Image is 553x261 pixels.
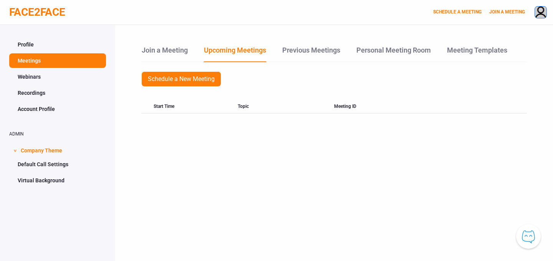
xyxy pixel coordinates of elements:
[9,173,106,188] a: Virtual Background
[141,45,188,61] a: Join a Meeting
[282,45,341,61] a: Previous Meetings
[3,12,112,20] div: ∑aåāБδ ⷺ
[238,100,334,114] div: Topic
[141,71,221,87] a: Schedule a New Meeting
[489,9,525,15] a: JOIN A MEETING
[9,37,106,52] a: Profile
[9,132,106,137] h2: ADMIN
[3,20,112,28] div: ∑aåāБδ ⷺ
[535,7,546,19] img: avatar.710606db.png
[433,9,482,15] a: SCHEDULE A MEETING
[3,28,112,37] div: ∑aåāБδ ⷺ
[516,224,541,249] button: Knowledge Center Bot, also known as KC Bot is an onboarding assistant that allows you to see the ...
[3,3,112,12] div: ∑aåāБδ ⷺ
[21,142,62,157] span: Company Theme
[9,53,106,68] a: Meetings
[11,149,19,152] span: >
[447,45,508,61] a: Meeting Templates
[9,86,106,100] a: Recordings
[204,45,267,62] a: Upcoming Meetings
[9,102,106,116] a: Account Profile
[334,100,430,114] div: Meeting ID
[141,100,238,114] div: Start Time
[9,6,65,18] a: FACE2FACE
[9,69,106,84] a: Webinars
[356,45,431,61] a: Personal Meeting Room
[9,157,106,172] a: Default Call Settings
